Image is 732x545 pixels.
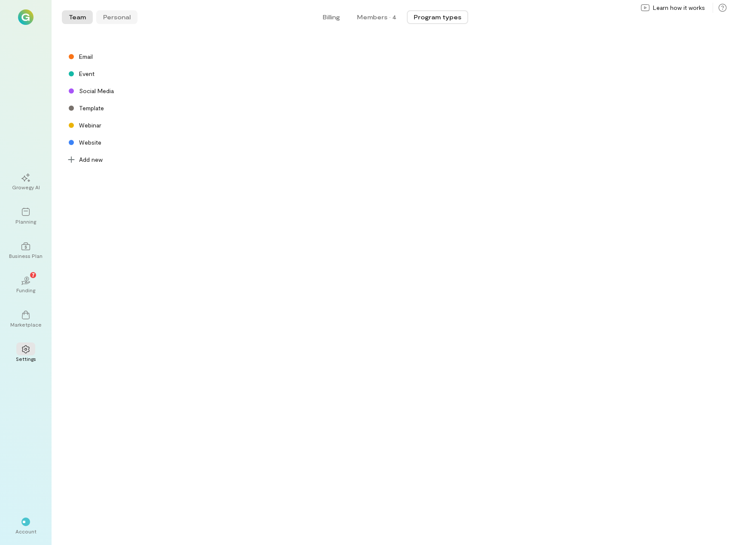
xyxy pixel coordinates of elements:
div: Webinar [79,121,101,130]
div: Website [62,134,277,151]
div: Event [79,70,95,78]
div: Email [62,48,277,65]
div: Website [79,138,101,147]
div: Social Media [79,87,114,95]
div: Webinar [62,117,277,134]
a: Business Plan [10,235,41,266]
button: Billing [316,10,347,24]
button: Team [62,10,93,24]
div: Planning [15,218,36,225]
div: Business Plan [9,252,43,259]
div: Settings [16,355,36,362]
div: Growegy AI [12,184,40,191]
div: Account [15,528,37,535]
div: Event [62,65,277,82]
button: Program types [407,10,468,24]
span: Learn how it works [653,3,705,12]
span: 7 [32,271,35,279]
div: Email [79,52,93,61]
a: Funding [10,269,41,300]
div: Template [62,100,277,117]
button: Personal [96,10,137,24]
button: Members · 4 [350,10,403,24]
span: Add new [79,155,103,164]
a: Planning [10,201,41,232]
a: Settings [10,338,41,369]
div: Marketplace [10,321,42,328]
div: Social Media [62,82,277,100]
a: Marketplace [10,304,41,335]
a: Growegy AI [10,167,41,197]
div: Funding [16,287,35,294]
div: Members · 4 [357,13,396,21]
span: Billing [323,13,340,21]
div: Template [79,104,104,112]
